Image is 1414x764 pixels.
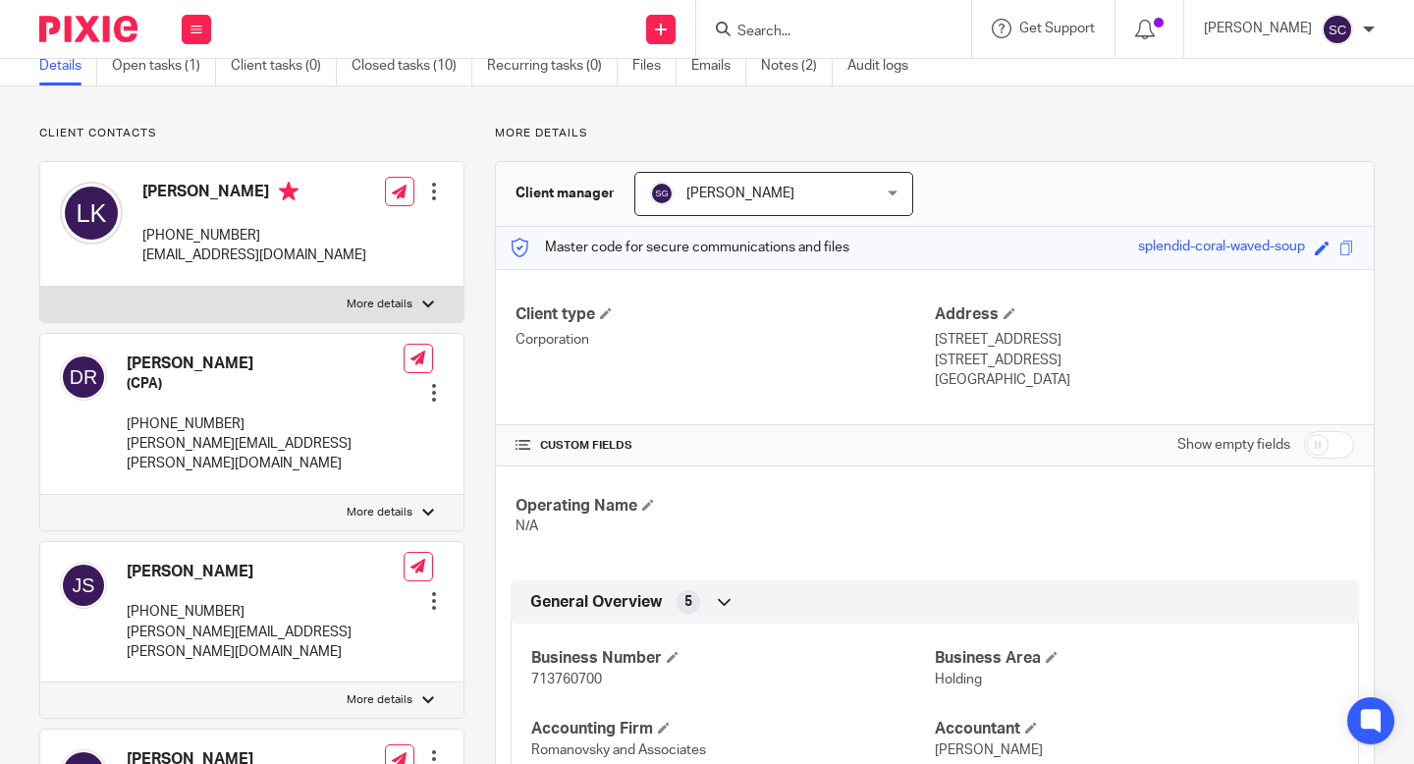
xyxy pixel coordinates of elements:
[347,297,412,312] p: More details
[684,592,692,612] span: 5
[531,648,935,669] h4: Business Number
[935,743,1043,757] span: [PERSON_NAME]
[487,47,618,85] a: Recurring tasks (0)
[516,304,935,325] h4: Client type
[935,673,982,686] span: Holding
[531,673,602,686] span: 713760700
[516,519,538,533] span: N/A
[142,246,366,265] p: [EMAIL_ADDRESS][DOMAIN_NAME]
[530,592,662,613] span: General Overview
[516,438,935,454] h4: CUSTOM FIELDS
[1177,435,1290,455] label: Show empty fields
[127,374,404,394] h5: (CPA)
[347,505,412,520] p: More details
[39,47,97,85] a: Details
[935,648,1338,669] h4: Business Area
[511,238,849,257] p: Master code for secure communications and files
[516,496,935,517] h4: Operating Name
[231,47,337,85] a: Client tasks (0)
[142,226,366,246] p: [PHONE_NUMBER]
[352,47,472,85] a: Closed tasks (10)
[279,182,299,201] i: Primary
[735,24,912,41] input: Search
[650,182,674,205] img: svg%3E
[39,16,137,42] img: Pixie
[127,354,404,374] h4: [PERSON_NAME]
[686,187,794,200] span: [PERSON_NAME]
[935,304,1354,325] h4: Address
[39,126,464,141] p: Client contacts
[142,182,366,206] h4: [PERSON_NAME]
[1019,22,1095,35] span: Get Support
[127,414,404,434] p: [PHONE_NUMBER]
[935,351,1354,370] p: [STREET_ADDRESS]
[347,692,412,708] p: More details
[495,126,1375,141] p: More details
[847,47,923,85] a: Audit logs
[1322,14,1353,45] img: svg%3E
[632,47,677,85] a: Files
[112,47,216,85] a: Open tasks (1)
[935,719,1338,739] h4: Accountant
[1138,237,1305,259] div: splendid-coral-waved-soup
[531,719,935,739] h4: Accounting Firm
[531,743,706,757] span: Romanovsky and Associates
[1204,19,1312,38] p: [PERSON_NAME]
[60,182,123,245] img: svg%3E
[60,562,107,609] img: svg%3E
[516,330,935,350] p: Corporation
[691,47,746,85] a: Emails
[935,370,1354,390] p: [GEOGRAPHIC_DATA]
[127,602,404,622] p: [PHONE_NUMBER]
[60,354,107,401] img: svg%3E
[516,184,615,203] h3: Client manager
[761,47,833,85] a: Notes (2)
[127,562,404,582] h4: [PERSON_NAME]
[127,434,404,474] p: [PERSON_NAME][EMAIL_ADDRESS][PERSON_NAME][DOMAIN_NAME]
[127,623,404,663] p: [PERSON_NAME][EMAIL_ADDRESS][PERSON_NAME][DOMAIN_NAME]
[935,330,1354,350] p: [STREET_ADDRESS]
